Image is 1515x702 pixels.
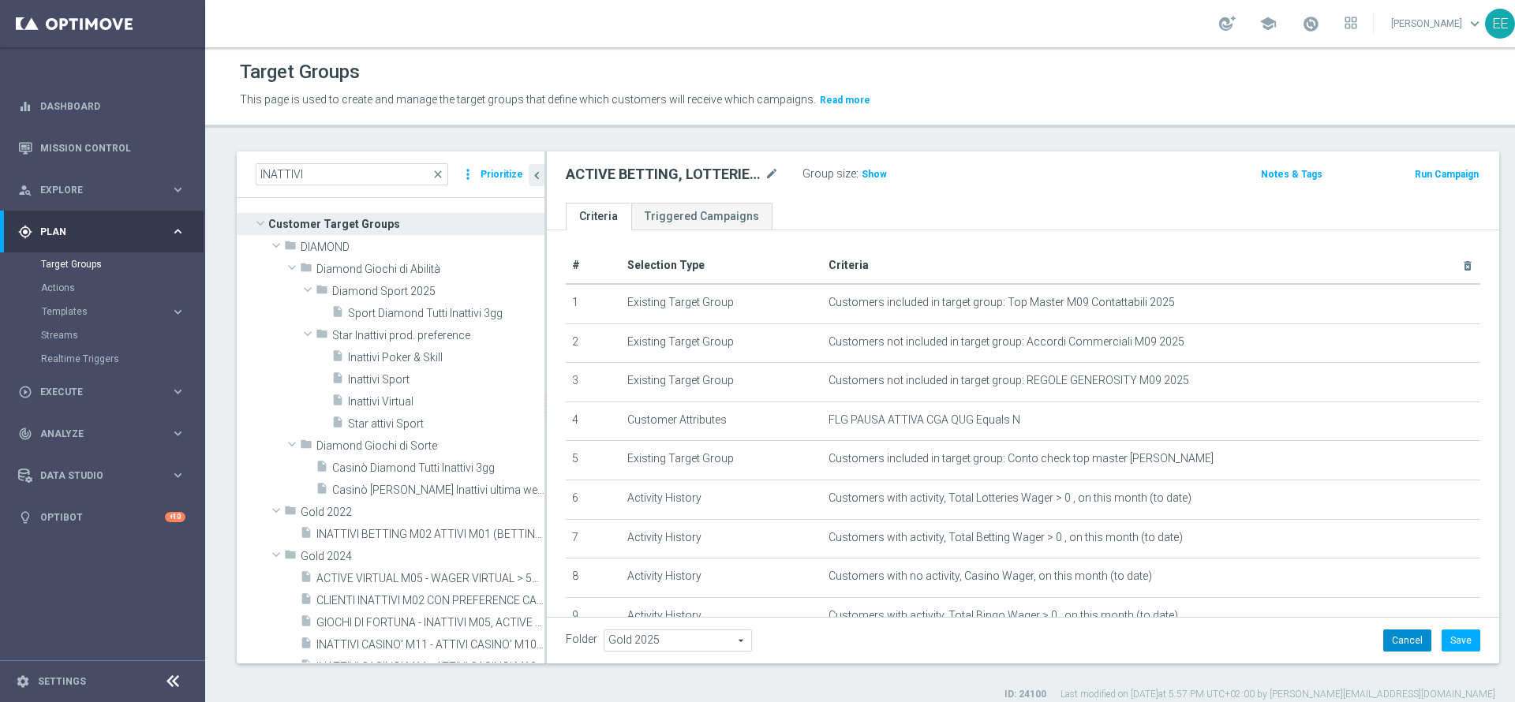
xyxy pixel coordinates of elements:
span: Execute [40,387,170,397]
div: Actions [41,276,204,300]
span: ACTIVE VIRTUAL M05 - WAGER VIRTUAL &gt; 500&#x20AC; - INATTIVI VIRTUAL M06 18.06 [316,572,544,585]
span: Gold 2022 [301,506,544,519]
div: Templates keyboard_arrow_right [41,305,186,318]
td: Activity History [621,519,822,558]
span: Customers with activity, Total Betting Wager > 0 , on this month (to date) [829,531,1183,544]
a: Target Groups [41,258,164,271]
i: insert_drive_file [331,416,344,434]
button: Data Studio keyboard_arrow_right [17,469,186,482]
i: keyboard_arrow_right [170,304,185,319]
span: Casin&#xF2; Diamond Tutti Inattivi 3gg [332,461,544,475]
div: Templates [41,300,204,323]
span: close [432,168,444,181]
span: CLIENTI INATTIVI M02 CON PREFERENCE CASINO/MULTI (1^ PRODOTTO CASINO GGR M01) - NON APPLICARE REG... [316,594,544,607]
span: Templates [42,307,155,316]
span: FLG PAUSA ATTIVA CGA QUG Equals N [829,413,1020,427]
span: Customers with no activity, Casino Wager, on this month (to date) [829,569,1152,583]
button: track_changes Analyze keyboard_arrow_right [17,428,186,440]
i: chevron_left [529,168,544,183]
span: INATTIVI BETTING M02 ATTIVI M01 (BETTING - MULTI) - 1^ PRODOTTO BETTING 1.03 [316,528,544,541]
button: Notes & Tags [1259,166,1324,183]
label: ID: 24100 [1004,688,1046,701]
span: Casin&#xF2; Diamond Tutti Inattivi ultima week [332,484,544,497]
span: DIAMOND [301,241,544,254]
div: Target Groups [41,252,204,276]
th: Selection Type [621,248,822,284]
button: person_search Explore keyboard_arrow_right [17,184,186,196]
i: keyboard_arrow_right [170,384,185,399]
span: Customers not included in target group: REGOLE GENEROSITY M09 2025 [829,374,1189,387]
button: Cancel [1383,629,1431,652]
div: Realtime Triggers [41,347,204,371]
div: Optibot [18,496,185,538]
button: play_circle_outline Execute keyboard_arrow_right [17,386,186,398]
label: Last modified on [DATE] at 5:57 PM UTC+02:00 by [PERSON_NAME][EMAIL_ADDRESS][DOMAIN_NAME] [1060,688,1495,701]
td: Activity History [621,558,822,598]
i: keyboard_arrow_right [170,224,185,239]
td: 8 [566,558,621,598]
span: Inattivi Poker &amp; Skill [348,351,544,364]
button: Prioritize [478,164,526,185]
i: insert_drive_file [331,305,344,323]
i: folder [316,327,328,345]
i: insert_drive_file [316,460,328,478]
label: Folder [566,633,597,646]
div: Plan [18,225,170,239]
td: Activity History [621,597,822,637]
td: Existing Target Group [621,363,822,402]
button: Run Campaign [1413,166,1480,183]
label: Group size [802,167,856,181]
a: Optibot [40,496,165,538]
span: GIOCHI DI FORTUNA - INATTIVI M05, ACTIVE M04 - TOP 300 GGR M04 - CONTATTABILI E NON 07.05 [316,616,544,629]
span: Customers with activity, Total Bingo Wager > 0 , on this month (to date) [829,609,1178,622]
td: Customer Attributes [621,401,822,441]
i: more_vert [460,163,476,185]
a: Realtime Triggers [41,353,164,365]
i: track_changes [18,427,32,441]
a: [PERSON_NAME]keyboard_arrow_down [1390,12,1485,35]
i: insert_drive_file [331,394,344,412]
td: 7 [566,519,621,558]
button: Save [1442,629,1480,652]
span: Customers included in target group: Conto check top master [PERSON_NAME] [829,452,1214,465]
a: Triggered Campaigns [631,203,772,230]
i: keyboard_arrow_right [170,468,185,483]
span: Star Inattivi prod. preference [332,329,544,342]
div: Templates [42,307,170,316]
i: lightbulb [18,510,32,525]
i: insert_drive_file [300,614,312,633]
span: INATTIVI CASINO&#x27; M11 - ATTIVI CASINO&#x27; M10 GGR CASINO&#x27; M10 TRA 100 E 300 EURO - CON... [316,638,544,652]
button: chevron_left [529,164,544,186]
span: Sport Diamond Tutti Inattivi 3gg [348,307,544,320]
span: Data Studio [40,471,170,480]
span: Customers not included in target group: Accordi Commerciali M09 2025 [829,335,1184,349]
td: 1 [566,284,621,323]
input: Quick find group or folder [256,163,448,185]
i: keyboard_arrow_right [170,182,185,197]
a: Criteria [566,203,631,230]
i: insert_drive_file [316,482,328,500]
div: +10 [165,512,185,522]
td: Activity History [621,480,822,519]
h1: Target Groups [240,61,360,84]
i: folder [316,283,328,301]
i: delete_forever [1461,260,1474,272]
span: Show [862,169,887,180]
i: equalizer [18,99,32,114]
span: Inattivi Virtual [348,395,544,409]
i: folder [300,261,312,279]
i: insert_drive_file [300,637,312,655]
button: equalizer Dashboard [17,100,186,113]
button: lightbulb Optibot +10 [17,511,186,524]
span: Plan [40,227,170,237]
div: Mission Control [18,127,185,169]
i: folder [300,438,312,456]
button: Read more [818,91,872,109]
span: Customer Target Groups [268,213,544,235]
